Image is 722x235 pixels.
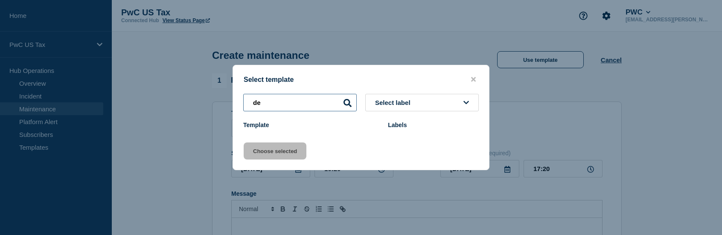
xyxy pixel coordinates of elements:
input: Search templates & labels [243,94,357,111]
button: close button [469,75,478,84]
span: Select label [375,99,414,106]
div: Select template [233,75,489,84]
div: Template [243,122,379,128]
button: Choose selected [244,142,306,160]
div: Labels [388,122,479,128]
button: Select label [365,94,479,111]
